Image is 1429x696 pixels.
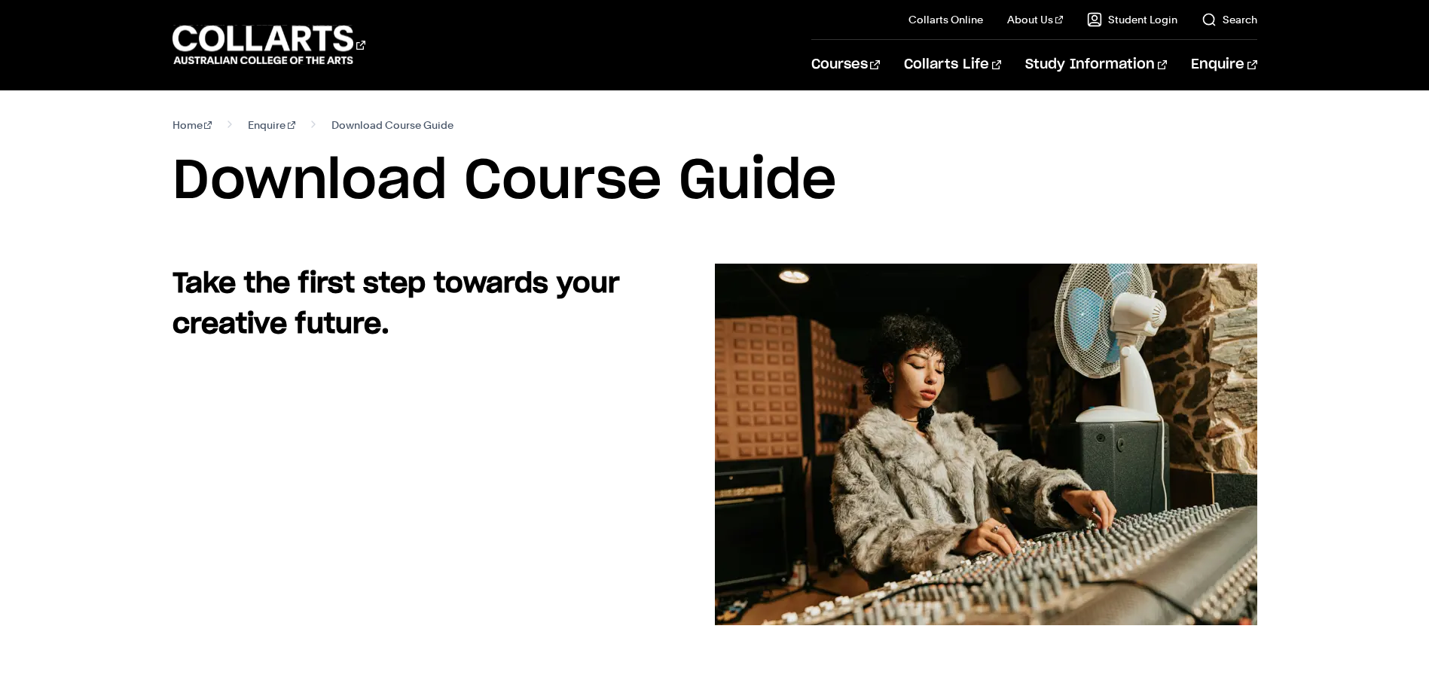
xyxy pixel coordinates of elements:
a: Home [173,114,212,136]
h1: Download Course Guide [173,148,1257,215]
a: Search [1202,12,1257,27]
a: Enquire [248,114,295,136]
a: Enquire [1191,40,1256,90]
a: Courses [811,40,880,90]
a: Collarts Life [904,40,1001,90]
a: Student Login [1087,12,1177,27]
strong: Take the first step towards your creative future. [173,270,619,338]
div: Go to homepage [173,23,365,66]
a: About Us [1007,12,1063,27]
span: Download Course Guide [331,114,453,136]
a: Study Information [1025,40,1167,90]
a: Collarts Online [908,12,983,27]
